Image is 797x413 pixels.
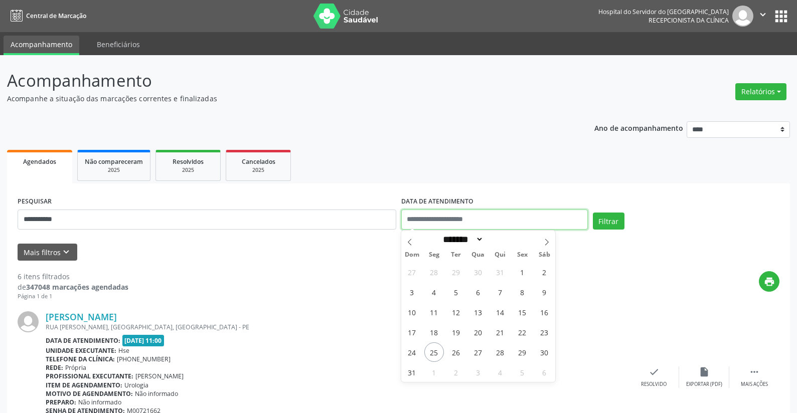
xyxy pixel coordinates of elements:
a: Acompanhamento [4,36,79,55]
span: Agosto 17, 2025 [402,322,422,342]
div: de [18,282,128,292]
span: Recepcionista da clínica [649,16,729,25]
div: 2025 [85,166,143,174]
p: Acompanhe a situação das marcações correntes e finalizadas [7,93,555,104]
i: print [764,276,775,287]
span: Agosto 7, 2025 [491,282,510,302]
span: Julho 27, 2025 [402,262,422,282]
span: Agosto 1, 2025 [513,262,532,282]
span: Agosto 24, 2025 [402,342,422,362]
button: print [759,271,779,292]
img: img [18,311,39,332]
span: Agosto 19, 2025 [446,322,466,342]
span: Agosto 22, 2025 [513,322,532,342]
span: Sáb [533,252,555,258]
p: Ano de acompanhamento [594,121,683,134]
i: insert_drive_file [699,366,710,377]
img: img [732,6,753,27]
span: [PERSON_NAME] [135,372,184,380]
button: Relatórios [735,83,786,100]
span: Agosto 30, 2025 [535,342,554,362]
span: Agosto 9, 2025 [535,282,554,302]
span: Qui [489,252,511,258]
span: [DATE] 11:00 [122,335,165,346]
i: keyboard_arrow_down [61,247,72,258]
span: Setembro 3, 2025 [468,362,488,382]
span: Agosto 10, 2025 [402,302,422,322]
strong: 347048 marcações agendadas [26,282,128,292]
div: Hospital do Servidor do [GEOGRAPHIC_DATA] [598,8,729,16]
a: Central de Marcação [7,8,86,24]
input: Year [484,234,517,245]
span: Agosto 6, 2025 [468,282,488,302]
span: Qua [467,252,489,258]
label: PESQUISAR [18,194,52,210]
div: Resolvido [641,381,667,388]
span: Julho 31, 2025 [491,262,510,282]
div: RUA [PERSON_NAME], [GEOGRAPHIC_DATA], [GEOGRAPHIC_DATA] - PE [46,323,629,331]
b: Telefone da clínica: [46,355,115,363]
i:  [757,9,768,20]
span: Agosto 15, 2025 [513,302,532,322]
b: Unidade executante: [46,346,116,355]
button:  [753,6,772,27]
span: [PHONE_NUMBER] [117,355,171,363]
span: Não informado [135,389,178,398]
span: Agosto 21, 2025 [491,322,510,342]
span: Não informado [78,398,121,406]
b: Rede: [46,363,63,372]
b: Profissional executante: [46,372,133,380]
span: Não compareceram [85,157,143,166]
span: Agosto 5, 2025 [446,282,466,302]
span: Agosto 4, 2025 [424,282,444,302]
b: Data de atendimento: [46,336,120,345]
span: Agosto 13, 2025 [468,302,488,322]
button: Mais filtroskeyboard_arrow_down [18,244,77,261]
span: Seg [423,252,445,258]
span: Ter [445,252,467,258]
div: 2025 [233,166,283,174]
span: Resolvidos [173,157,204,166]
div: Página 1 de 1 [18,292,128,301]
div: Mais ações [741,381,768,388]
label: DATA DE ATENDIMENTO [401,194,473,210]
span: Dom [401,252,423,258]
div: Exportar (PDF) [686,381,722,388]
a: Beneficiários [90,36,147,53]
span: Agosto 3, 2025 [402,282,422,302]
span: Hse [118,346,129,355]
span: Agosto 25, 2025 [424,342,444,362]
span: Agosto 28, 2025 [491,342,510,362]
span: Agosto 12, 2025 [446,302,466,322]
span: Agosto 2, 2025 [535,262,554,282]
span: Setembro 6, 2025 [535,362,554,382]
button: Filtrar [593,213,624,230]
span: Setembro 4, 2025 [491,362,510,382]
div: 6 itens filtrados [18,271,128,282]
span: Agosto 23, 2025 [535,322,554,342]
b: Motivo de agendamento: [46,389,133,398]
b: Item de agendamento: [46,381,122,389]
i:  [749,366,760,377]
span: Agosto 16, 2025 [535,302,554,322]
span: Sex [511,252,533,258]
span: Julho 29, 2025 [446,262,466,282]
span: Setembro 5, 2025 [513,362,532,382]
span: Setembro 2, 2025 [446,362,466,382]
span: Própria [65,363,86,372]
div: 2025 [163,166,213,174]
a: [PERSON_NAME] [46,311,117,322]
span: Agosto 29, 2025 [513,342,532,362]
span: Agosto 8, 2025 [513,282,532,302]
span: Agosto 14, 2025 [491,302,510,322]
span: Cancelados [242,157,275,166]
p: Acompanhamento [7,68,555,93]
span: Agosto 26, 2025 [446,342,466,362]
span: Julho 30, 2025 [468,262,488,282]
span: Agosto 18, 2025 [424,322,444,342]
span: Agosto 27, 2025 [468,342,488,362]
span: Agendados [23,157,56,166]
i: check [649,366,660,377]
button: apps [772,8,790,25]
span: Central de Marcação [26,12,86,20]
